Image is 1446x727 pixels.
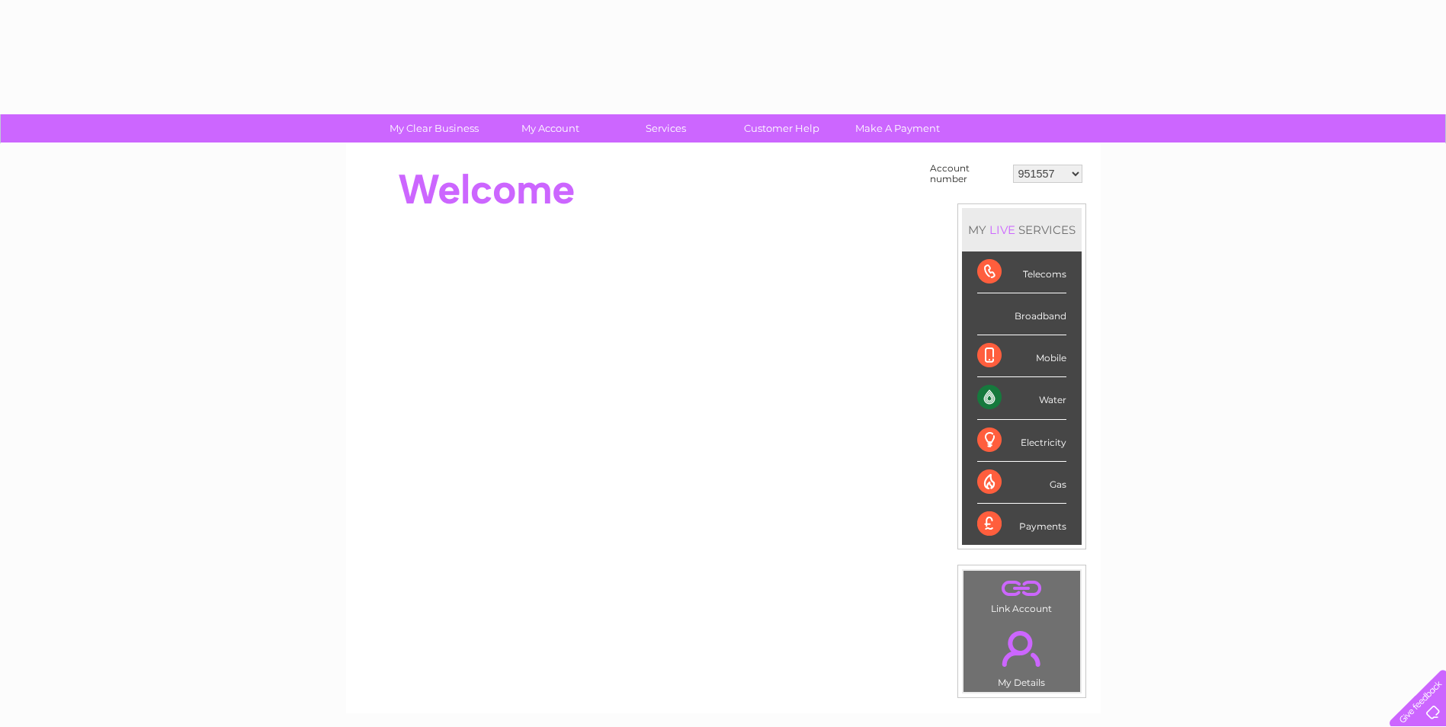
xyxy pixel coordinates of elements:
div: LIVE [986,223,1018,237]
a: Make A Payment [835,114,960,143]
div: Telecoms [977,251,1066,293]
td: Account number [926,159,1009,188]
a: My Account [487,114,613,143]
a: Services [603,114,729,143]
div: Gas [977,462,1066,504]
a: . [967,622,1076,675]
div: Mobile [977,335,1066,377]
div: MY SERVICES [962,208,1082,251]
a: . [967,575,1076,601]
td: Link Account [963,570,1081,618]
a: Customer Help [719,114,845,143]
div: Broadband [977,293,1066,335]
a: My Clear Business [371,114,497,143]
div: Electricity [977,420,1066,462]
div: Payments [977,504,1066,545]
td: My Details [963,618,1081,693]
div: Water [977,377,1066,419]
